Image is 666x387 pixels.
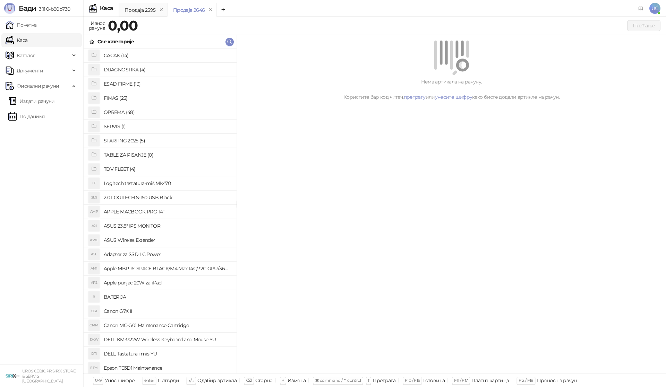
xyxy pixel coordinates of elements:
[97,38,134,45] div: Све категорије
[95,378,101,383] span: 0-9
[6,33,27,47] a: Каса
[454,378,468,383] span: F11 / F17
[104,149,231,160] h4: TABLE ZA PISANJE (0)
[88,306,100,317] div: CGI
[104,50,231,61] h4: CACAK (14)
[17,79,59,93] span: Фискални рачуни
[104,93,231,104] h4: FIMAS (25)
[206,7,215,13] button: remove
[22,369,76,384] small: UROS CEBIC PR SIRIX STORE & SERVIS [GEOGRAPHIC_DATA]
[104,206,231,217] h4: APPLE MACBOOK PRO 14"
[405,378,420,383] span: F10 / F16
[88,235,100,246] div: AWE
[87,19,106,33] div: Износ рачуна
[173,6,205,14] div: Продаја 2646
[104,320,231,331] h4: Canon MC-G01 Maintenance Cartridge
[6,369,19,383] img: 64x64-companyLogo-cb9a1907-c9b0-4601-bb5e-5084e694c383.png
[105,376,135,385] div: Унос шифре
[158,376,179,385] div: Потврди
[125,6,155,14] div: Продаја 2595
[4,3,15,14] img: Logo
[104,263,231,274] h4: Apple MBP 16: SPACE BLACK/M4 Max 14C/32C GPU/36GB/1T-ZEE
[8,94,55,108] a: Издати рачуни
[88,348,100,359] div: DTI
[404,94,426,100] a: претрагу
[88,334,100,345] div: DKW
[88,178,100,189] div: LT
[104,348,231,359] h4: DELL Tastatura i mis YU
[108,17,138,34] strong: 0,00
[373,376,395,385] div: Претрага
[88,320,100,331] div: CMM
[197,376,237,385] div: Одабир артикла
[19,4,36,12] span: Бади
[6,18,37,32] a: Почетна
[104,334,231,345] h4: DELL KM3322W Wireless Keyboard and Mouse YU
[88,291,100,302] div: B
[88,192,100,203] div: 2LS
[88,206,100,217] div: AMP
[246,378,251,383] span: ⌫
[423,376,445,385] div: Готовина
[88,249,100,260] div: ASL
[216,3,230,17] button: Add tab
[368,378,369,383] span: f
[255,376,273,385] div: Сторно
[104,362,231,373] h4: Epson T03D1 Maintenance
[537,376,577,385] div: Пренос на рачун
[519,378,533,383] span: F12 / F18
[435,94,472,100] a: унесите шифру
[88,220,100,231] div: A2I
[88,362,100,373] div: ETM
[282,378,284,383] span: +
[144,378,154,383] span: enter
[17,49,35,62] span: Каталог
[635,3,647,14] a: Документација
[627,20,660,31] button: Плаћање
[104,291,231,302] h4: BATERIJA
[157,7,166,13] button: remove
[471,376,509,385] div: Платна картица
[188,378,194,383] span: ↑/↓
[84,49,237,373] div: grid
[315,378,361,383] span: ⌘ command / ⌃ control
[17,64,43,78] span: Документи
[8,109,45,123] a: По данима
[104,164,231,175] h4: TDV FLEET (4)
[104,235,231,246] h4: ASUS Wireles Extender
[104,178,231,189] h4: Logitech tastatura-miš MK470
[104,306,231,317] h4: Canon G7X II
[36,6,70,12] span: 3.11.0-b80b730
[104,249,231,260] h4: Adapter za SSD LC Power
[288,376,306,385] div: Измена
[88,263,100,274] div: AM1
[649,3,660,14] span: UĆ
[245,78,658,101] div: Нема артикала на рачуну. Користите бар код читач, или како бисте додали артикле на рачун.
[104,121,231,132] h4: SERVIS (1)
[104,192,231,203] h4: 2.0 LOGITECH S-150 USB Black
[88,277,100,288] div: AP2
[104,277,231,288] h4: Apple punjac 20W za iPad
[104,135,231,146] h4: STARTING 2025 (5)
[104,64,231,75] h4: DIJAGNOSTIKA (4)
[104,78,231,89] h4: ESAD FIRME (13)
[104,107,231,118] h4: OPREMA (48)
[104,220,231,231] h4: ASUS 23.8" IPS MONITOR
[100,6,113,11] div: Каса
